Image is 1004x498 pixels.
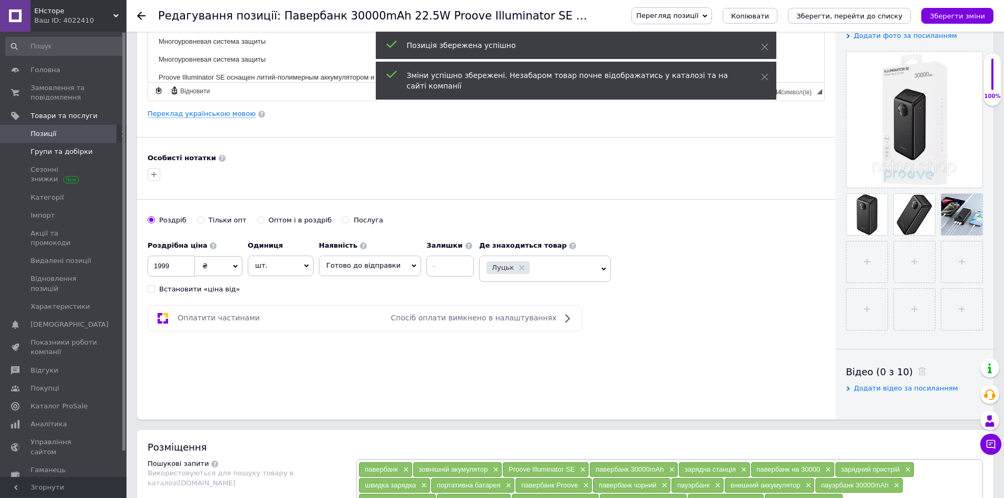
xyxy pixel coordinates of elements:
span: Показники роботи компанії [31,338,98,357]
b: Наявність [319,241,357,249]
span: Готово до відправки [326,261,401,269]
span: Групи та добірки [31,147,93,157]
span: Управління сайтом [31,437,98,456]
span: Копіювати [731,12,769,20]
span: пауэрбанк 30000mAh [821,481,889,489]
span: павербанк чорний [599,481,656,489]
span: Використовуються для пошуку товару в каталозі [DOMAIN_NAME] [148,469,294,486]
span: Головна [31,65,60,75]
div: Роздріб [159,216,187,225]
span: Відгуки [31,366,58,375]
button: Зберегти зміни [921,8,993,24]
b: Залишки [426,241,462,249]
p: Многоуровневая система защиты [11,86,666,97]
div: Позиція збережена успішно [407,40,735,51]
span: Сезонні знижки [31,165,98,184]
button: Чат з покупцем [980,434,1001,455]
div: Послуга [354,216,383,225]
span: зарядна станція [685,465,736,473]
div: 100% Якість заповнення [983,53,1001,106]
span: Відновлення позицій [31,274,98,293]
span: Гаманець компанії [31,465,98,484]
span: Аналітика [31,419,67,429]
div: 100% [984,93,1001,100]
span: пауэрбанк [677,481,710,489]
span: × [503,481,512,490]
p: Информативный дисплей [11,40,666,51]
a: Відновити [169,85,211,96]
span: × [578,465,586,474]
input: Пошук [5,37,124,56]
div: Тільки опт [209,216,247,225]
span: Характеристики [31,302,90,311]
span: Луцьк [492,264,514,271]
p: Proove Illuminator SE оснащен литий-полимерным аккумулятором и интеллектуальной системой защиты, ... [11,122,666,144]
body: Редактор, ADE4CD54-4837-41C0-9E7B-F2A64459D519 [11,11,666,267]
span: Відео (0 з 10) [846,366,913,377]
i: Зберегти зміни [930,12,985,20]
div: Оптом і в роздріб [269,216,332,225]
span: × [713,481,721,490]
span: × [491,465,499,474]
b: Одиниця [248,241,283,249]
span: Proove Illuminator SE [509,465,575,473]
span: Оплатити частинами [178,314,260,322]
span: Спосіб оплати вимкнено в налаштуваннях [391,314,557,322]
span: Додати відео за посиланням [854,384,958,392]
b: Особисті нотатки [148,154,216,162]
div: Повернутися назад [137,12,145,20]
p: – это современный внешний аккумулятор, оснащенный двумя портами USB и одним Type-C. Эти разъемы п... [11,11,666,33]
span: × [581,481,589,490]
span: Імпорт [31,211,55,220]
span: Покупці [31,384,59,393]
span: портативна батарея [437,481,501,489]
span: павербанк 30000mAh [596,465,664,473]
div: Зміни успішно збережені. Незабаром товар почне відображатись у каталозі та на сайті компанії [407,70,735,91]
p: На корпусе Proove Illuminator SE расположен дисплей , который показывает текущее количество заряд... [11,57,666,79]
span: Товари та послуги [31,111,98,121]
span: × [902,465,911,474]
span: павербанк на 30000 [757,465,821,473]
div: Розміщення [148,441,983,454]
div: Встановити «ціна від» [159,285,240,294]
span: Категорії [31,193,64,202]
span: ₴ [202,262,208,270]
span: зовнішній акумулятор [419,465,488,473]
span: Замовлення та повідомлення [31,83,98,102]
input: - [426,256,474,277]
i: Зберегти, перейти до списку [796,12,902,20]
span: Акції та промокоди [31,229,98,248]
b: Де знаходиться товар [479,241,567,249]
span: Позиції [31,129,56,139]
span: ЕНсторе [34,6,113,16]
span: зарядний пристрій [841,465,900,473]
span: павербанк [365,465,398,473]
a: Зробити резервну копію зараз [153,85,164,96]
h1: Редагування позиції: Павербанк 30000mAh 22.5W Proove Illuminator SE Black [158,9,606,22]
b: Роздрібна ціна [148,241,207,249]
span: × [401,465,409,474]
input: 0 [148,256,195,277]
div: Ваш ID: 4022410 [34,16,126,25]
span: × [738,465,747,474]
div: Пошукові запити [148,459,209,468]
span: [DEMOGRAPHIC_DATA] [31,320,109,329]
span: Додати фото за посиланням [854,32,957,40]
span: швидка зарядка [365,481,416,489]
span: × [803,481,811,490]
strong: Павербанк 30000mAh 22.5W Proove Illuminator SE [11,12,178,19]
span: × [659,481,667,490]
a: Переклад українською мовою [148,110,256,118]
span: × [667,465,675,474]
span: Видалені позиції [31,256,91,266]
span: внешний аккумулятор [730,481,800,489]
span: Перегляд позиції [636,12,698,19]
span: Каталог ProSale [31,402,87,411]
span: Потягніть для зміни розмірів [817,89,822,94]
p: Многоуровневая система защиты [11,104,666,115]
span: шт. [248,256,314,276]
button: Копіювати [723,8,777,24]
button: Зберегти, перейти до списку [788,8,911,24]
span: павербанк Proove [521,481,578,489]
span: Відновити [179,87,210,96]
